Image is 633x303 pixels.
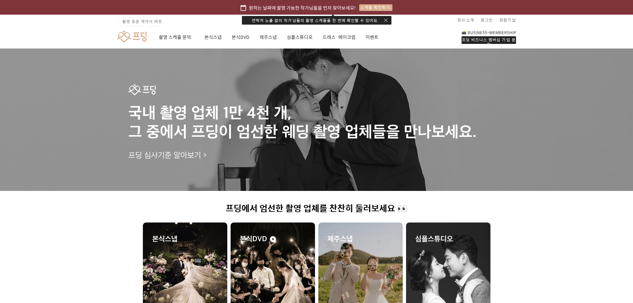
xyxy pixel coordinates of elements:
span: 촬영 표준 계약서 배포 [122,18,162,24]
a: 설정 [86,211,128,227]
a: 본식DVD [232,26,250,49]
a: 대화 [44,211,86,227]
a: 이벤트 [366,26,378,49]
a: 회원가입 [499,15,516,25]
span: 홈 [21,221,25,226]
a: 회사 소개 [457,15,474,25]
a: 심플스튜디오 [287,26,313,49]
a: 드레스·메이크업 [323,26,356,49]
a: 본식스냅 [204,26,222,49]
div: 스케줄 확인하기 [359,4,392,11]
span: 설정 [103,221,111,226]
a: 촬영 스케줄 문의 [159,26,194,49]
a: 로그인 [481,15,493,25]
h1: 프딩에서 엄선한 촬영 업체를 찬찬히 둘러보세요 👀 [143,204,490,214]
div: 연락처 노출 없이 작가님들의 촬영 스케줄을 한 번에 확인할 수 있어요. [242,16,391,25]
a: 제주스냅 [260,26,277,49]
a: 홈 [2,211,44,227]
span: 원하는 날짜에 촬영 가능한 작가님들을 먼저 찾아보세요! [249,4,356,11]
a: 프딩 비즈니스 멤버십 가입 문의 [462,30,516,44]
div: 프딩 비즈니스 멤버십 가입 문의 [462,36,516,44]
span: 대화 [61,221,69,227]
a: 촬영 표준 계약서 배포 [117,17,162,26]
